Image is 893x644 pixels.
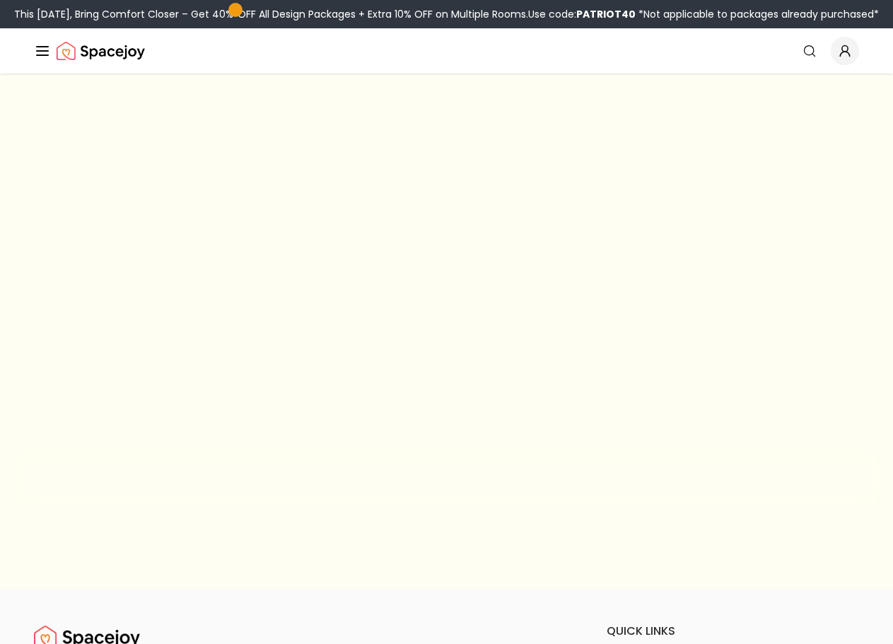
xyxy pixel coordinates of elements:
span: Use code: [528,7,636,21]
h6: quick links [607,623,859,640]
span: *Not applicable to packages already purchased* [636,7,879,21]
img: Spacejoy Logo [57,37,145,65]
nav: Global [34,28,859,74]
b: PATRIOT40 [576,7,636,21]
a: Spacejoy [57,37,145,65]
div: This [DATE], Bring Comfort Closer – Get 40% OFF All Design Packages + Extra 10% OFF on Multiple R... [14,7,879,21]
